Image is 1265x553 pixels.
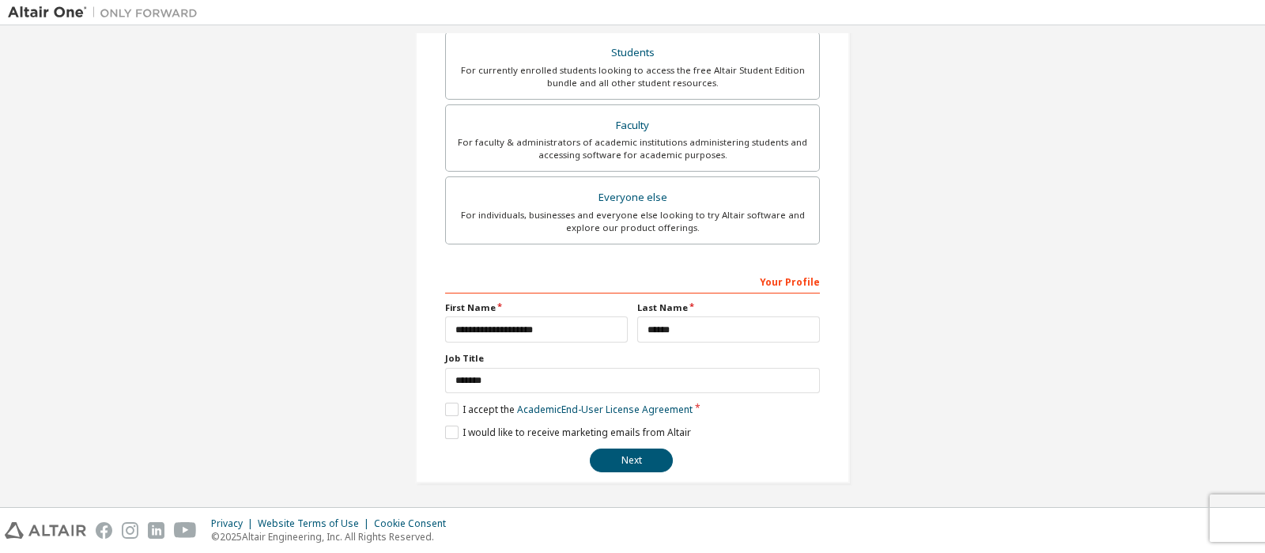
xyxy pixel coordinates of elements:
div: For individuals, businesses and everyone else looking to try Altair software and explore our prod... [455,209,810,234]
div: For faculty & administrators of academic institutions administering students and accessing softwa... [455,136,810,161]
label: First Name [445,301,628,314]
img: instagram.svg [122,522,138,539]
div: Cookie Consent [374,517,455,530]
div: Website Terms of Use [258,517,374,530]
img: linkedin.svg [148,522,164,539]
img: Altair One [8,5,206,21]
img: facebook.svg [96,522,112,539]
label: I would like to receive marketing emails from Altair [445,426,691,439]
label: Job Title [445,352,820,365]
button: Next [590,449,673,472]
div: Faculty [455,115,810,137]
div: Your Profile [445,268,820,294]
p: © 2025 Altair Engineering, Inc. All Rights Reserved. [211,530,455,544]
div: Privacy [211,517,258,530]
div: Everyone else [455,187,810,209]
img: altair_logo.svg [5,522,86,539]
label: I accept the [445,403,693,416]
label: Last Name [637,301,820,314]
div: For currently enrolled students looking to access the free Altair Student Edition bundle and all ... [455,64,810,89]
img: youtube.svg [174,522,197,539]
a: Academic End-User License Agreement [517,403,693,416]
div: Students [455,42,810,64]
